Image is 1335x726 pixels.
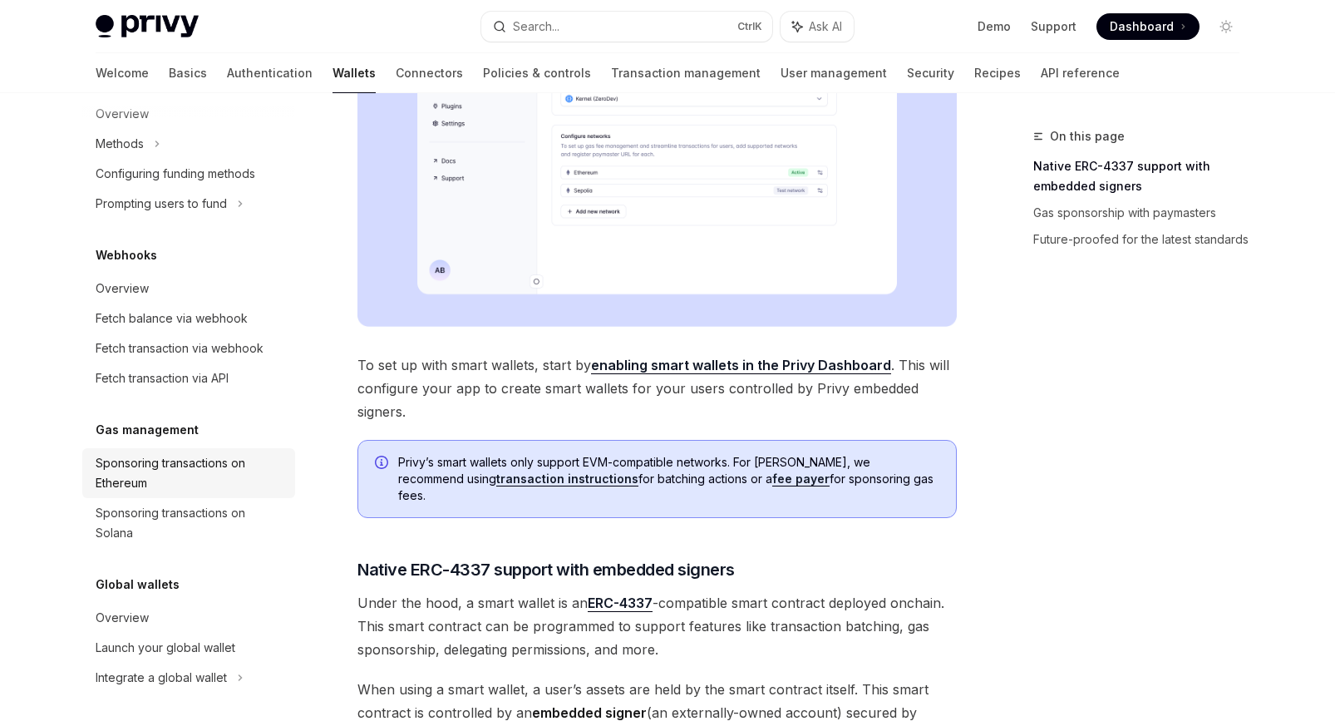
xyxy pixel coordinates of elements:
[737,20,762,33] span: Ctrl K
[1033,226,1253,253] a: Future-proofed for the latest standards
[1031,18,1076,35] a: Support
[96,309,248,328] div: Fetch balance via webhook
[96,638,235,658] div: Launch your global wallet
[169,53,207,93] a: Basics
[82,448,295,498] a: Sponsoring transactions on Ethereum
[96,420,199,440] h5: Gas management
[96,575,180,595] h5: Global wallets
[1033,153,1253,200] a: Native ERC-4337 support with embedded signers
[82,498,295,548] a: Sponsoring transactions on Solana
[781,53,887,93] a: User management
[96,245,157,265] h5: Webhooks
[513,17,559,37] div: Search...
[333,53,376,93] a: Wallets
[1213,13,1239,40] button: Toggle dark mode
[483,53,591,93] a: Policies & controls
[357,353,957,423] span: To set up with smart wallets, start by . This will configure your app to create smart wallets for...
[772,472,830,486] a: fee payer
[978,18,1011,35] a: Demo
[481,12,772,42] button: Search...CtrlK
[82,304,295,333] a: Fetch balance via webhook
[611,53,761,93] a: Transaction management
[96,53,149,93] a: Welcome
[82,633,295,663] a: Launch your global wallet
[809,18,842,35] span: Ask AI
[96,279,149,299] div: Overview
[396,53,463,93] a: Connectors
[1110,18,1174,35] span: Dashboard
[496,472,638,486] a: transaction instructions
[82,603,295,633] a: Overview
[96,164,255,184] div: Configuring funding methods
[591,357,891,374] a: enabling smart wallets in the Privy Dashboard
[96,503,285,543] div: Sponsoring transactions on Solana
[82,274,295,304] a: Overview
[96,194,227,214] div: Prompting users to fund
[375,456,392,472] svg: Info
[96,668,227,688] div: Integrate a global wallet
[96,134,144,154] div: Methods
[96,453,285,493] div: Sponsoring transactions on Ethereum
[781,12,854,42] button: Ask AI
[974,53,1021,93] a: Recipes
[82,159,295,189] a: Configuring funding methods
[96,368,229,388] div: Fetch transaction via API
[1033,200,1253,226] a: Gas sponsorship with paymasters
[96,608,149,628] div: Overview
[1096,13,1200,40] a: Dashboard
[96,338,264,358] div: Fetch transaction via webhook
[1050,126,1125,146] span: On this page
[357,591,957,661] span: Under the hood, a smart wallet is an -compatible smart contract deployed onchain. This smart cont...
[82,363,295,393] a: Fetch transaction via API
[357,558,735,581] span: Native ERC-4337 support with embedded signers
[96,15,199,38] img: light logo
[82,333,295,363] a: Fetch transaction via webhook
[227,53,313,93] a: Authentication
[1041,53,1120,93] a: API reference
[588,595,653,612] a: ERC-4337
[398,454,939,504] span: Privy’s smart wallets only support EVM-compatible networks. For [PERSON_NAME], we recommend using...
[532,704,647,721] strong: embedded signer
[907,53,954,93] a: Security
